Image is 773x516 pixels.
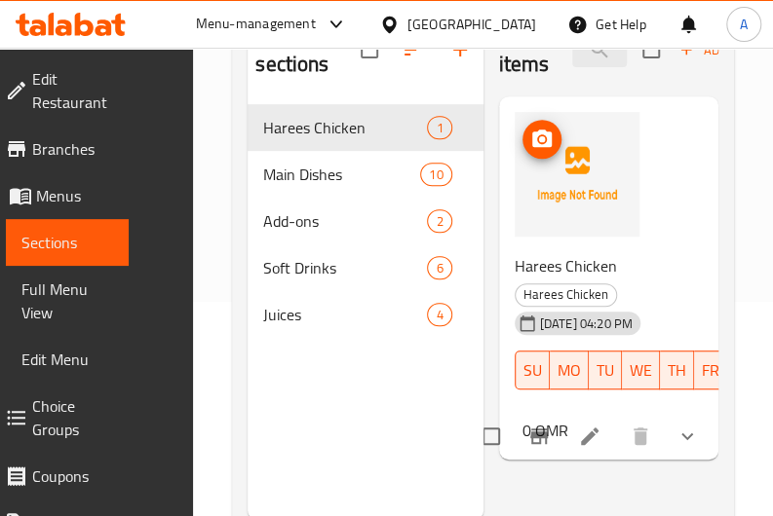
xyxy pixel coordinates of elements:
span: 4 [428,306,450,324]
button: Add section [437,26,483,73]
button: delete [617,413,664,460]
div: items [427,209,451,233]
span: Harees Chicken [516,283,616,306]
span: Full Menu View [21,277,113,324]
button: MO [550,350,589,389]
input: search [572,33,627,67]
button: SU [515,350,550,389]
div: items [427,116,451,139]
span: 1 [428,119,450,137]
a: Full Menu View [6,266,129,336]
div: [GEOGRAPHIC_DATA] [407,14,536,35]
span: Soft Drinks [263,256,427,279]
span: Add [676,39,729,61]
span: Add-ons [263,209,427,233]
div: Harees Chicken [515,283,617,307]
span: Add item [672,35,734,65]
span: Sections [21,231,113,254]
span: Edit Menu [21,348,113,371]
span: TU [597,356,614,385]
span: SU [523,356,542,385]
span: FR [702,356,719,385]
a: Edit Menu [6,336,129,383]
button: upload picture [522,120,561,159]
div: Juices4 [248,291,483,338]
span: 2 [428,212,450,231]
span: Harees Chicken [515,251,617,280]
button: show more [664,413,711,460]
div: Menu-management [196,13,316,36]
span: [DATE] 04:20 PM [532,314,640,333]
div: Harees Chicken1 [248,104,483,151]
div: items [427,303,451,326]
span: 6 [428,259,450,277]
nav: Menu sections [248,96,483,346]
span: Choice Groups [32,394,113,441]
button: Add [672,35,734,65]
a: Edit menu item [578,424,601,448]
a: Sections [6,219,129,266]
button: FR [694,350,727,389]
span: Main Dishes [263,163,420,186]
span: MO [558,356,581,385]
button: WE [622,350,660,389]
span: 10 [421,166,450,184]
button: TH [660,350,694,389]
button: Branch-specific-item [516,413,562,460]
span: Coupons [32,464,113,488]
div: Add-ons2 [248,198,483,244]
img: Harees Chicken [515,112,639,237]
h2: Menu sections [255,20,360,79]
span: Harees Chicken [263,116,427,139]
div: Main Dishes10 [248,151,483,198]
svg: Show Choices [676,424,699,448]
span: Select all sections [349,29,390,70]
button: TU [589,350,622,389]
span: Juices [263,303,427,326]
span: Edit Restaurant [32,67,113,114]
div: items [427,256,451,279]
span: Menus [36,184,113,207]
div: Soft Drinks6 [248,244,483,291]
span: Sort sections [390,26,437,73]
span: A [740,14,748,35]
span: Select to update [471,416,512,457]
h2: Menu items [499,20,550,79]
span: Branches [32,137,113,161]
span: TH [668,356,686,385]
span: WE [630,356,652,385]
span: Select section [631,29,672,70]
